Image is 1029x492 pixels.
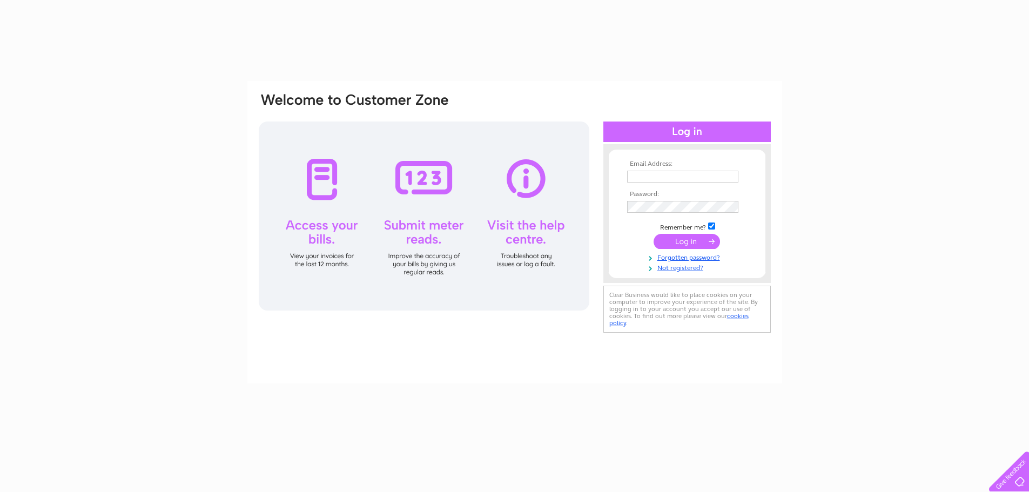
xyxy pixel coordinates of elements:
td: Remember me? [624,221,750,232]
a: Forgotten password? [627,252,750,262]
th: Email Address: [624,160,750,168]
div: Clear Business would like to place cookies on your computer to improve your experience of the sit... [603,286,771,333]
th: Password: [624,191,750,198]
input: Submit [654,234,720,249]
a: cookies policy [609,312,749,327]
a: Not registered? [627,262,750,272]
